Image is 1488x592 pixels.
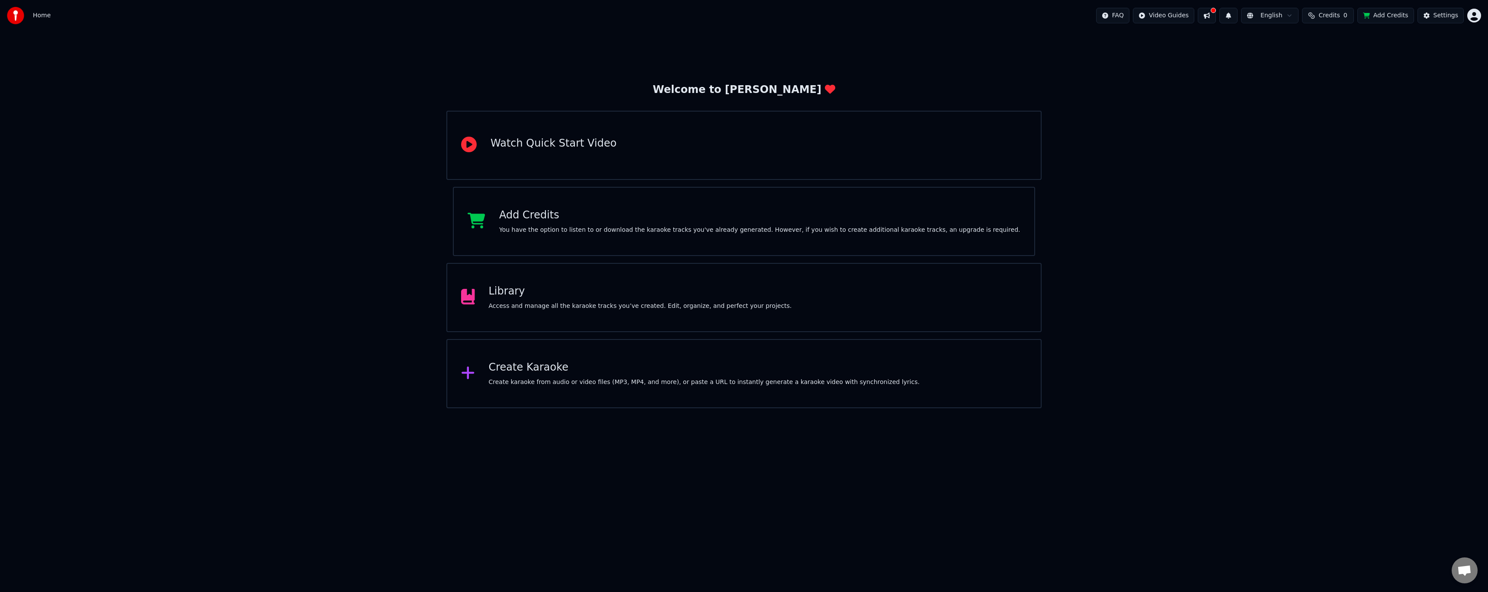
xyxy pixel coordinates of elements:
[1433,11,1458,20] div: Settings
[489,378,920,387] div: Create karaoke from audio or video files (MP3, MP4, and more), or paste a URL to instantly genera...
[1344,11,1347,20] span: 0
[491,137,616,150] div: Watch Quick Start Video
[1096,8,1129,23] button: FAQ
[1452,557,1478,583] a: Open chat
[489,285,792,298] div: Library
[33,11,51,20] span: Home
[1133,8,1194,23] button: Video Guides
[1357,8,1414,23] button: Add Credits
[499,226,1020,234] div: You have the option to listen to or download the karaoke tracks you've already generated. However...
[7,7,24,24] img: youka
[1302,8,1354,23] button: Credits0
[499,208,1020,222] div: Add Credits
[489,302,792,310] div: Access and manage all the karaoke tracks you’ve created. Edit, organize, and perfect your projects.
[33,11,51,20] nav: breadcrumb
[1417,8,1464,23] button: Settings
[653,83,835,97] div: Welcome to [PERSON_NAME]
[1318,11,1340,20] span: Credits
[489,361,920,374] div: Create Karaoke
